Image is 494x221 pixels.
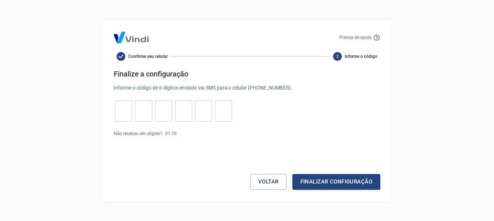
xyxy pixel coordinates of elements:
p: Precisa de ajuda [339,34,372,41]
p: 01 : 10 [165,130,177,137]
button: Voltar [250,174,287,189]
p: Não recebeu um cógido? [114,130,162,137]
img: Logo Vind [114,32,149,43]
text: 2 [336,54,339,59]
h4: Finalize a configuração [114,70,380,78]
span: Confirme seu celular [128,53,168,60]
span: Informe o código [345,53,377,60]
p: Informe o código de 6 dígitos enviado via SMS para o celular [PHONE_NUMBER] . [114,84,380,92]
button: Finalizar configuração [292,174,380,189]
